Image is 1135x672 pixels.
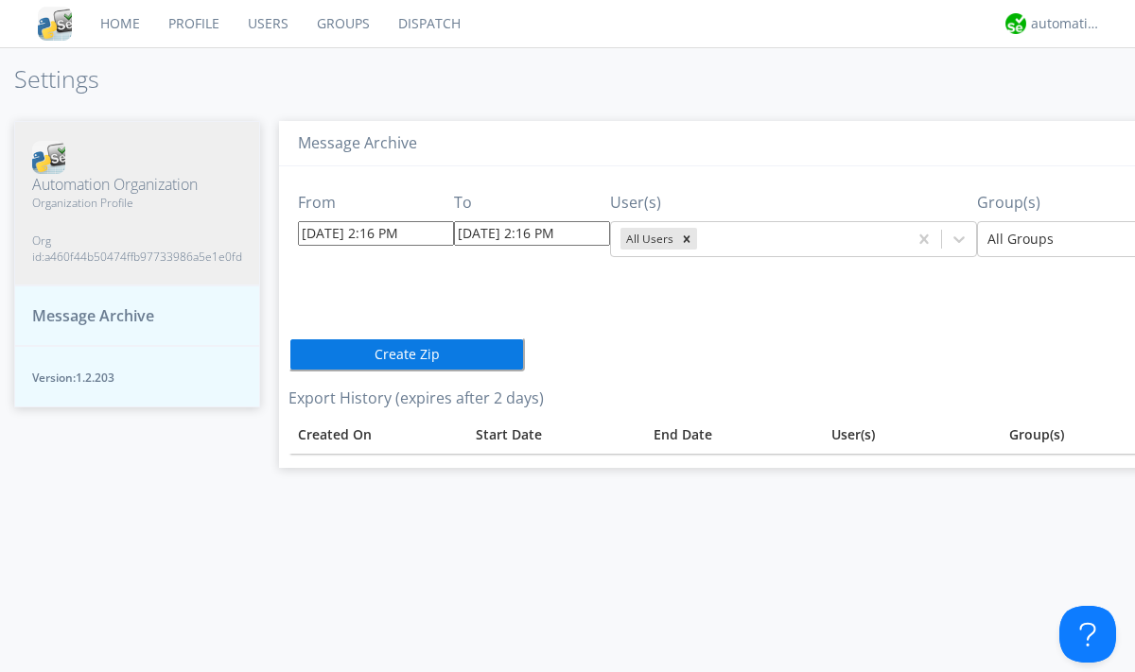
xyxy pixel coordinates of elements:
[644,416,822,454] th: Toggle SortBy
[298,195,454,212] h3: From
[32,305,154,327] span: Message Archive
[14,346,260,407] button: Version:1.2.203
[454,195,610,212] h3: To
[32,233,242,265] span: Org id: a460f44b50474ffb97733986a5e1e0fd
[32,174,242,196] span: Automation Organization
[610,195,977,212] h3: User(s)
[32,195,242,211] span: Organization Profile
[1031,14,1102,33] div: automation+atlas
[1059,606,1116,663] iframe: Toggle Customer Support
[620,228,676,250] div: All Users
[466,416,644,454] th: Toggle SortBy
[288,337,525,371] button: Create Zip
[32,141,65,174] img: cddb5a64eb264b2086981ab96f4c1ba7
[1005,13,1026,34] img: d2d01cd9b4174d08988066c6d424eccd
[38,7,72,41] img: cddb5a64eb264b2086981ab96f4c1ba7
[676,228,697,250] div: Remove All Users
[14,121,260,285] button: Automation OrganizationOrganization ProfileOrg id:a460f44b50474ffb97733986a5e1e0fd
[288,416,466,454] th: Toggle SortBy
[822,416,1000,454] th: User(s)
[14,285,260,347] button: Message Archive
[32,370,242,386] span: Version: 1.2.203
